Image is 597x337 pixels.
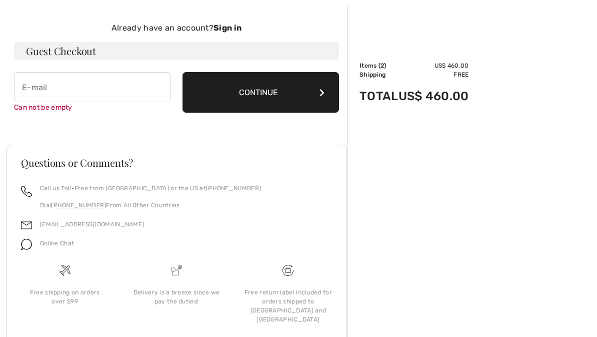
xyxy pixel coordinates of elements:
img: chat [21,239,32,250]
h3: Guest Checkout [14,42,339,60]
img: Delivery is a breeze since we pay the duties! [171,265,182,276]
td: Total [359,79,398,113]
a: [EMAIL_ADDRESS][DOMAIN_NAME] [40,221,144,228]
div: Free return label included for orders shipped to [GEOGRAPHIC_DATA] and [GEOGRAPHIC_DATA] [240,288,336,324]
h3: Questions or Comments? [21,158,332,168]
div: Free shipping on orders over $99 [17,288,112,306]
a: [PHONE_NUMBER] [51,202,106,209]
td: US$ 460.00 [398,79,469,113]
td: US$ 460.00 [398,61,469,70]
div: Already have an account? [14,22,339,34]
a: [PHONE_NUMBER] [206,185,261,192]
p: Call us Toll-Free from [GEOGRAPHIC_DATA] or the US at [40,184,261,193]
span: Online Chat [40,240,74,247]
img: Free shipping on orders over $99 [59,265,70,276]
input: E-mail [14,72,170,102]
img: Free shipping on orders over $99 [282,265,293,276]
td: Free [398,70,469,79]
div: Can not be empty [14,102,170,113]
td: Items ( ) [359,61,398,70]
p: Dial From All Other Countries [40,201,261,210]
strong: Sign in [213,23,241,33]
td: Shipping [359,70,398,79]
span: 2 [380,62,384,69]
div: Delivery is a breeze since we pay the duties! [128,288,224,306]
img: email [21,220,32,231]
img: call [21,186,32,197]
button: Continue [182,72,339,113]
